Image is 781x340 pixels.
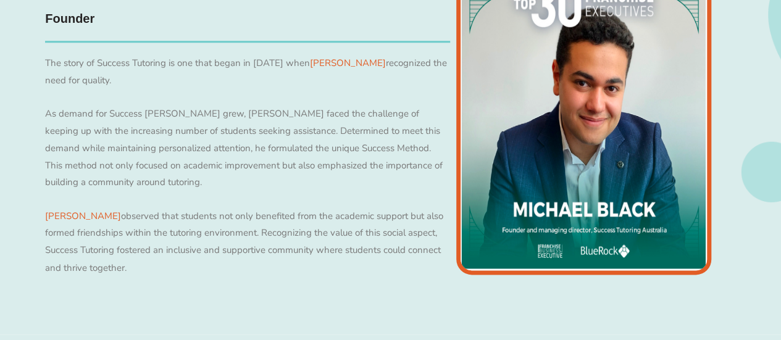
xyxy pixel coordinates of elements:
a: [PERSON_NAME] [45,210,121,222]
h4: Founder [45,9,450,28]
iframe: Chat Widget [719,281,781,340]
p: The story of Success Tutoring is one that began in [DATE] when recognized the need for quality. [45,55,450,89]
a: [PERSON_NAME] [310,57,386,69]
p: As demand for Success [PERSON_NAME] grew, [PERSON_NAME] faced the challenge of keeping up with th... [45,106,450,191]
p: observed that students not only benefited from the academic support but also formed friendships w... [45,208,450,277]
